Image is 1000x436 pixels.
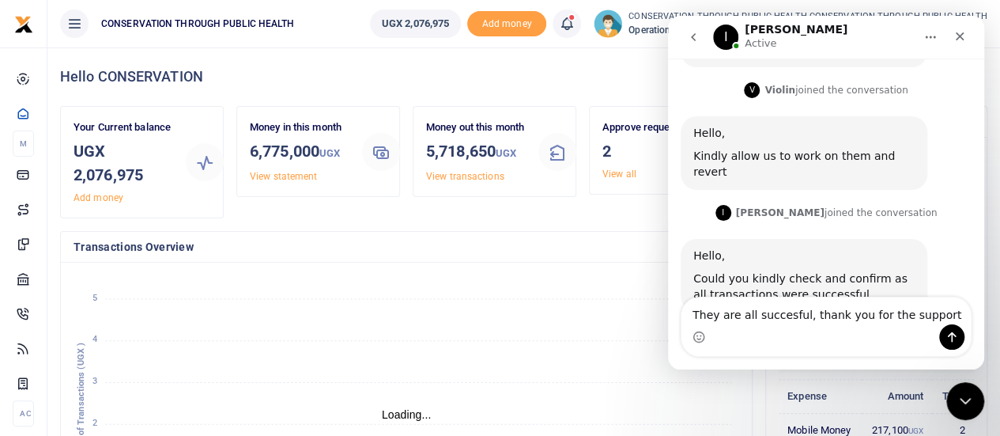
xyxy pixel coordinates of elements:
a: View statement [250,171,317,182]
h3: 5,718,650 [426,139,526,165]
p: Money out this month [426,119,526,136]
a: View transactions [426,171,504,182]
a: Add money [467,17,546,28]
h4: Hello CONSERVATION [60,68,987,85]
small: UGX [908,427,923,435]
a: Add money [74,192,123,203]
p: Approve requests [602,119,702,136]
iframe: To enrich screen reader interactions, please activate Accessibility in Grammarly extension settings [668,16,984,370]
span: CONSERVATION THROUGH PUBLIC HEALTH [95,17,300,31]
li: M [13,131,34,157]
span: Add money [467,11,546,37]
tspan: 5 [92,293,97,303]
p: Money in this month [250,119,349,136]
span: Operations [628,23,987,37]
tspan: 4 [92,334,97,344]
th: Amount [862,379,932,413]
h3: UGX 2,076,975 [74,139,173,187]
small: UGX [496,147,516,159]
h3: 6,775,000 [250,139,349,165]
img: logo-small [14,15,33,34]
small: CONSERVATION THROUGH PUBLIC HEALTH CONSERVATION THROUGH PUBLIC HEALTH [628,10,987,24]
tspan: 2 [92,418,97,428]
tspan: 3 [92,376,97,386]
li: Ac [13,400,34,427]
h3: 2 [602,139,702,163]
img: profile-user [594,9,622,38]
h4: Transactions Overview [74,238,739,256]
iframe: Intercom live chat [946,382,984,420]
th: Expense [779,379,862,413]
a: View all [602,169,636,180]
span: UGX 2,076,975 [382,16,449,32]
p: Your Current balance [74,119,173,136]
a: profile-user CONSERVATION THROUGH PUBLIC HEALTH CONSERVATION THROUGH PUBLIC HEALTH Operations [594,9,987,38]
th: Txns [932,379,974,413]
text: Loading... [382,408,432,421]
li: Wallet ballance [364,9,467,38]
a: UGX 2,076,975 [370,9,461,38]
a: logo-small logo-large logo-large [14,17,33,29]
li: Toup your wallet [467,11,546,37]
small: UGX [319,147,340,159]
